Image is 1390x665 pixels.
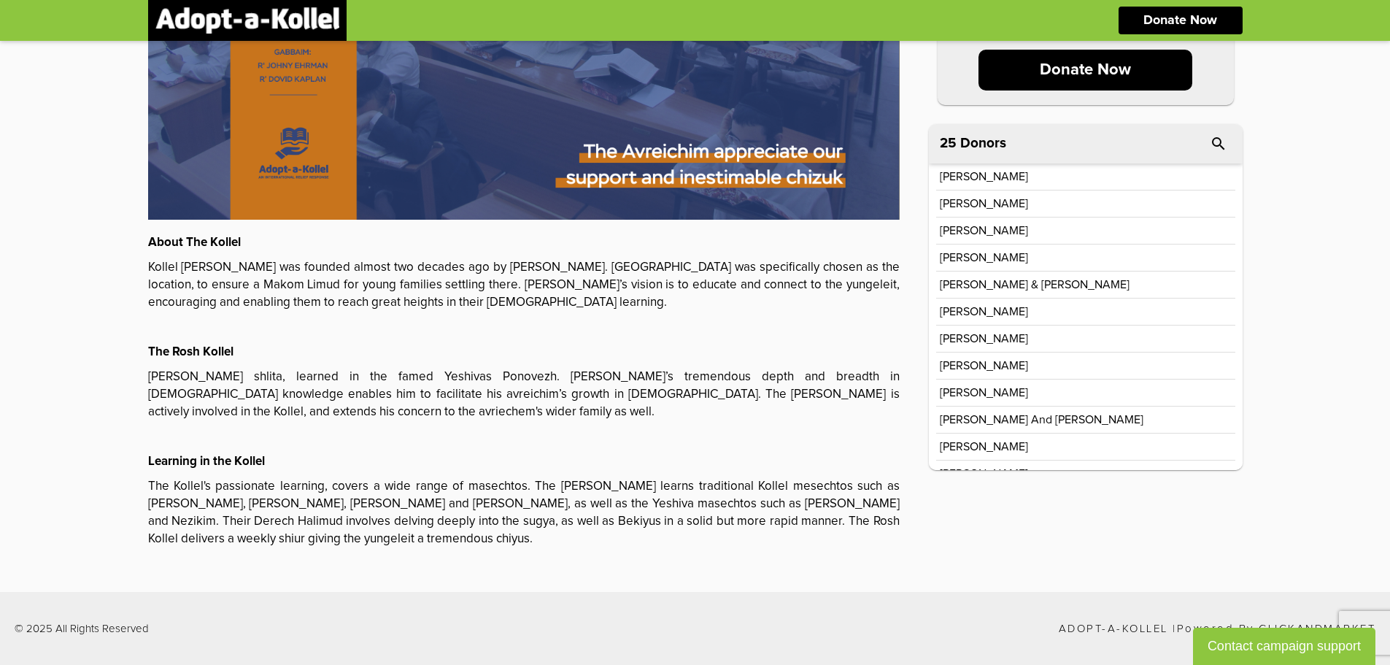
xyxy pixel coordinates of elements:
[1259,623,1375,634] a: ClickandMarket
[940,306,1028,318] p: [PERSON_NAME]
[940,333,1028,345] p: [PERSON_NAME]
[940,198,1028,210] p: [PERSON_NAME]
[1177,623,1254,634] span: Powered by
[978,50,1192,91] p: Donate Now
[148,237,241,249] strong: About The Kollel
[1193,628,1375,665] button: Contact campaign support
[940,360,1028,372] p: [PERSON_NAME]
[1143,14,1217,27] p: Donate Now
[940,441,1028,453] p: [PERSON_NAME]
[940,225,1028,237] p: [PERSON_NAME]
[148,346,233,358] strong: The Rosh Kollel
[940,171,1028,182] p: [PERSON_NAME]
[940,279,1130,291] p: [PERSON_NAME] & [PERSON_NAME]
[940,387,1028,399] p: [PERSON_NAME]
[940,468,1028,480] p: [PERSON_NAME]
[15,623,149,634] p: © 2025 All Rights Reserved
[960,137,1006,150] p: Donors
[1059,623,1376,634] p: Adopt-a-Kollel |
[940,414,1143,426] p: [PERSON_NAME] and [PERSON_NAME]
[940,137,957,150] span: 25
[155,7,339,34] img: logonobg.png
[1210,135,1227,153] i: search
[148,455,265,468] strong: Learning in the Kollel
[148,478,900,548] p: The Kollel's passionate learning, covers a wide range of masechtos. The [PERSON_NAME] learns trad...
[940,252,1028,264] p: [PERSON_NAME]
[148,369,900,421] p: [PERSON_NAME] shlita, learned in the famed Yeshivas Ponovezh. [PERSON_NAME]’s tremendous depth an...
[148,259,900,312] p: Kollel [PERSON_NAME] was founded almost two decades ago by [PERSON_NAME]. [GEOGRAPHIC_DATA] was s...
